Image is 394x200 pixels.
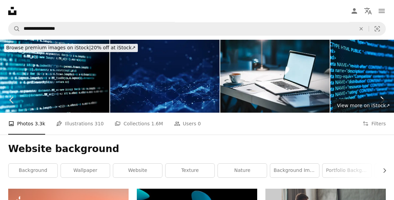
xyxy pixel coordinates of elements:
[218,164,267,177] a: nature
[61,164,110,177] a: wallpaper
[8,22,386,36] form: Find visuals sitewide
[6,45,136,50] span: 20% off at iStock ↗
[113,164,162,177] a: website
[337,103,390,108] span: View more on iStock ↗
[9,164,57,177] a: background
[220,40,330,113] img: The perfect setting to complete work
[151,120,163,127] span: 1.6M
[369,22,385,35] button: Visual search
[375,4,389,18] button: Menu
[270,164,319,177] a: background image
[323,164,371,177] a: portfolio background
[95,120,104,127] span: 310
[166,164,214,177] a: texture
[115,113,163,135] a: Collections 1.6M
[333,99,394,113] a: View more on iStock↗
[378,164,386,177] button: scroll list to the right
[8,143,386,155] h1: Website background
[6,45,91,50] span: Browse premium images on iStock |
[361,4,375,18] button: Language
[363,113,386,135] button: Filters
[370,67,394,133] a: Next
[198,120,201,127] span: 0
[8,7,16,15] a: Home — Unsplash
[110,40,220,113] img: Abstract concepts of cybersecurity technology and digital data protection. Protect internet netwo...
[347,4,361,18] a: Log in / Sign up
[174,113,201,135] a: Users 0
[56,113,104,135] a: Illustrations 310
[9,22,20,35] button: Search Unsplash
[354,22,369,35] button: Clear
